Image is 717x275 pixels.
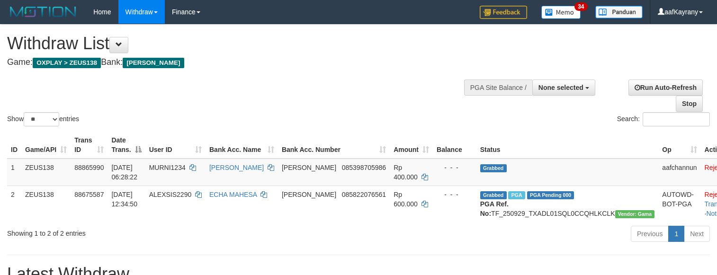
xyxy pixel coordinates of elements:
span: Rp 400.000 [394,164,418,181]
th: Trans ID: activate to sort column ascending [71,132,108,159]
td: ZEUS138 [21,186,71,222]
span: ALEXSIS2290 [149,191,192,198]
a: Previous [631,226,669,242]
img: panduan.png [595,6,643,18]
th: Status [476,132,659,159]
span: Copy 085398705986 to clipboard [342,164,386,171]
span: Vendor URL: https://trx31.1velocity.biz [615,210,655,218]
div: PGA Site Balance / [464,80,532,96]
div: Showing 1 to 2 of 2 entries [7,225,292,238]
td: aafchannun [658,159,700,186]
a: [PERSON_NAME] [209,164,264,171]
span: [DATE] 12:34:50 [111,191,137,208]
td: TF_250929_TXADL01SQL0CCQHLKCLK [476,186,659,222]
h4: Game: Bank: [7,58,468,67]
span: 34 [574,2,587,11]
span: PGA Pending [527,191,574,199]
button: None selected [532,80,595,96]
td: 1 [7,159,21,186]
a: Next [684,226,710,242]
span: [PERSON_NAME] [282,164,336,171]
span: Grabbed [480,191,507,199]
img: Button%20Memo.svg [541,6,581,19]
span: 88675587 [74,191,104,198]
select: Showentries [24,112,59,126]
th: Amount: activate to sort column ascending [390,132,433,159]
a: Stop [676,96,703,112]
img: Feedback.jpg [480,6,527,19]
a: ECHA MAHESA [209,191,257,198]
td: ZEUS138 [21,159,71,186]
th: Bank Acc. Number: activate to sort column ascending [278,132,390,159]
label: Show entries [7,112,79,126]
td: 2 [7,186,21,222]
th: ID [7,132,21,159]
span: MURNI1234 [149,164,186,171]
div: - - - [437,190,473,199]
input: Search: [643,112,710,126]
img: MOTION_logo.png [7,5,79,19]
span: Grabbed [480,164,507,172]
a: 1 [668,226,684,242]
span: Marked by aafpengsreynich [508,191,525,199]
th: User ID: activate to sort column ascending [145,132,206,159]
th: Balance [433,132,476,159]
span: [PERSON_NAME] [282,191,336,198]
span: 88865990 [74,164,104,171]
th: Bank Acc. Name: activate to sort column ascending [206,132,278,159]
span: [PERSON_NAME] [123,58,184,68]
th: Op: activate to sort column ascending [658,132,700,159]
th: Game/API: activate to sort column ascending [21,132,71,159]
span: Rp 600.000 [394,191,418,208]
a: Run Auto-Refresh [628,80,703,96]
th: Date Trans.: activate to sort column descending [108,132,145,159]
td: AUTOWD-BOT-PGA [658,186,700,222]
span: None selected [538,84,583,91]
div: - - - [437,163,473,172]
label: Search: [617,112,710,126]
span: OXPLAY > ZEUS138 [33,58,101,68]
span: Copy 085822076561 to clipboard [342,191,386,198]
span: [DATE] 06:28:22 [111,164,137,181]
h1: Withdraw List [7,34,468,53]
b: PGA Ref. No: [480,200,509,217]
